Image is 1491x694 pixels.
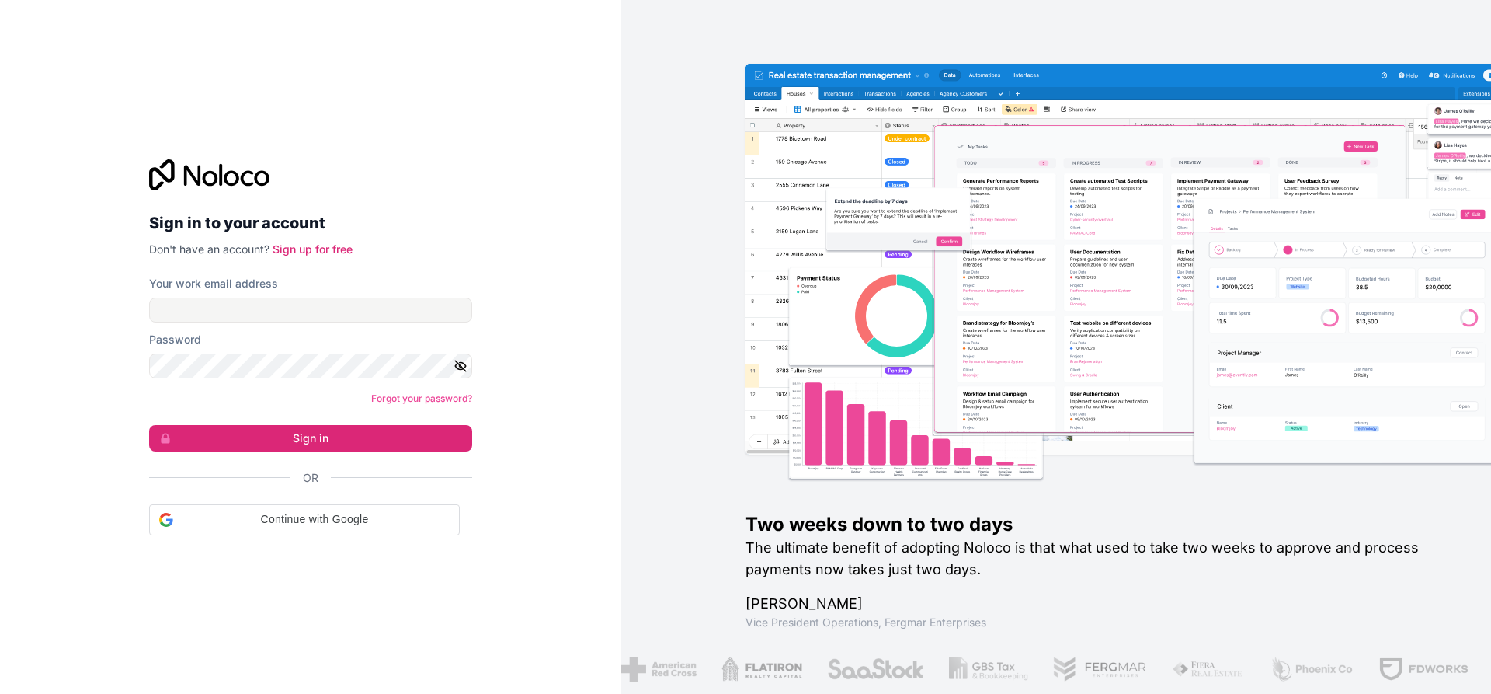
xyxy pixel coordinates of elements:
h1: Vice President Operations , Fergmar Enterprises [745,615,1441,630]
h1: [PERSON_NAME] [745,593,1441,615]
img: /assets/fergmar-CudnrXN5.png [1052,657,1147,682]
a: Sign up for free [273,242,353,256]
span: Continue with Google [179,511,450,528]
a: Forgot your password? [371,392,472,404]
button: Sign in [149,425,472,452]
img: /assets/phoenix-BREaitsQ.png [1270,657,1354,682]
label: Password [149,332,201,347]
label: Your work email address [149,276,278,291]
h2: The ultimate benefit of adopting Noloco is that what used to take two weeks to approve and proces... [745,537,1441,581]
img: /assets/american-red-cross-BAupjrZR.png [621,657,697,682]
input: Password [149,354,472,378]
img: /assets/fdworks-Bi04fVtw.png [1378,657,1468,682]
h2: Sign in to your account [149,209,472,237]
img: /assets/saastock-C6Zbiodz.png [826,657,924,682]
span: Don't have an account? [149,242,269,256]
img: /assets/gbstax-C-GtDUiK.png [949,657,1028,682]
div: Continue with Google [149,504,460,535]
input: Email address [149,298,472,323]
img: /assets/flatiron-C8eUkumj.png [721,657,802,682]
img: /assets/fiera-fwj2N5v4.png [1172,657,1245,682]
h1: Two weeks down to two days [745,512,1441,537]
span: Or [303,470,318,486]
